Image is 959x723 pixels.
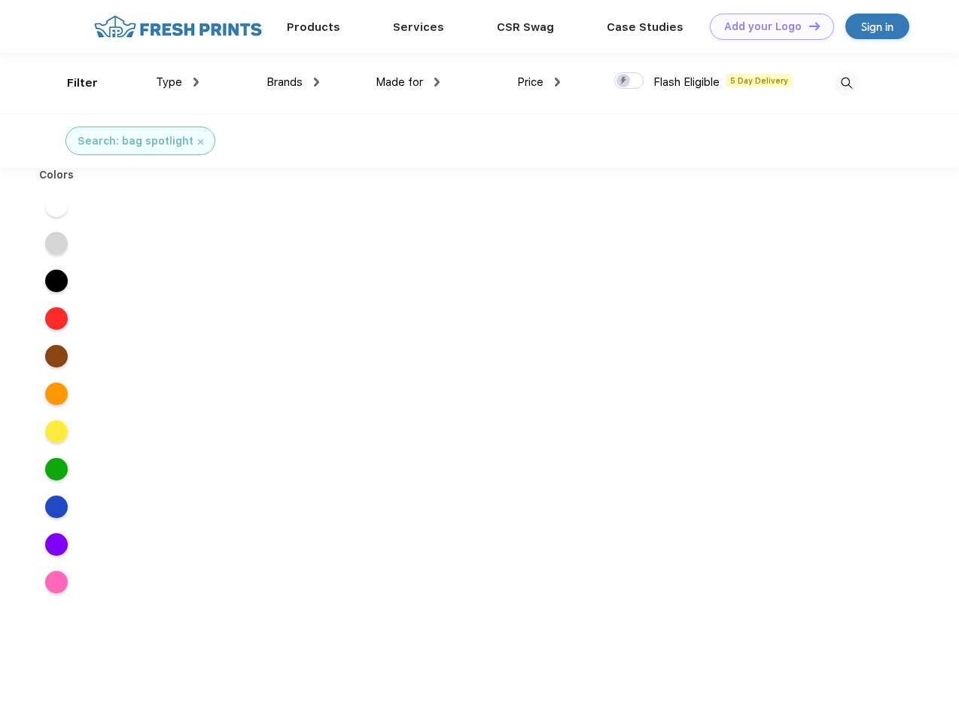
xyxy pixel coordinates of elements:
[726,74,793,87] span: 5 Day Delivery
[653,75,720,89] span: Flash Eligible
[724,20,802,33] div: Add your Logo
[156,75,182,89] span: Type
[90,14,266,40] img: fo%20logo%202.webp
[78,133,193,149] div: Search: bag spotlight
[809,22,820,30] img: DT
[861,18,894,35] div: Sign in
[834,71,859,96] img: desktop_search.svg
[376,75,423,89] span: Made for
[314,78,319,87] img: dropdown.png
[198,139,203,145] img: filter_cancel.svg
[434,78,440,87] img: dropdown.png
[517,75,543,89] span: Price
[287,20,340,34] a: Products
[845,14,909,39] a: Sign in
[28,167,86,183] div: Colors
[67,75,98,92] div: Filter
[193,78,199,87] img: dropdown.png
[555,78,560,87] img: dropdown.png
[266,75,303,89] span: Brands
